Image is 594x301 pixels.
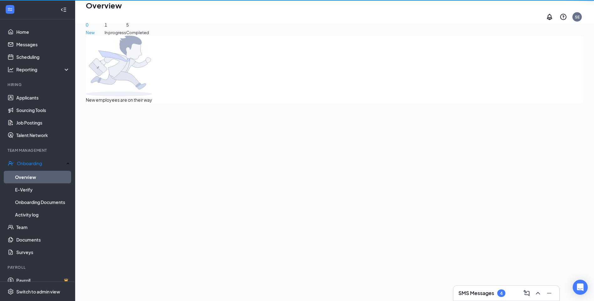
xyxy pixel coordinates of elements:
[7,6,13,13] svg: WorkstreamLogo
[16,91,70,104] a: Applicants
[544,288,554,298] button: Minimize
[15,183,70,196] a: E-Verify
[16,26,70,38] a: Home
[16,221,70,233] a: Team
[16,104,70,116] a: Sourcing Tools
[545,289,553,297] svg: Minimize
[523,289,530,297] svg: ComposeMessage
[8,148,69,153] div: Team Management
[15,171,70,183] a: Overview
[8,288,14,295] svg: Settings
[500,291,503,296] div: 4
[86,21,105,28] span: 0
[560,13,567,21] svg: QuestionInfo
[533,288,543,298] button: ChevronUp
[8,66,14,73] svg: Analysis
[16,66,70,73] div: Reporting
[15,208,70,221] a: Activity log
[16,288,60,295] div: Switch to admin view
[105,29,126,36] span: In progress
[86,29,105,36] span: New
[16,246,70,258] a: Surveys
[8,82,69,87] div: Hiring
[458,290,494,297] h3: SMS Messages
[573,280,588,295] div: Open Intercom Messenger
[16,51,70,63] a: Scheduling
[86,96,152,103] span: New employees are on their way
[15,196,70,208] a: Onboarding Documents
[8,160,14,166] svg: UserCheck
[522,288,532,298] button: ComposeMessage
[16,233,70,246] a: Documents
[126,21,149,28] span: 5
[16,116,70,129] a: Job Postings
[105,21,126,28] span: 1
[546,13,553,21] svg: Notifications
[16,129,70,141] a: Talent Network
[17,160,65,166] div: Onboarding
[16,38,70,51] a: Messages
[16,274,70,287] a: PayrollCrown
[8,265,69,270] div: Payroll
[60,7,67,13] svg: Collapse
[126,29,149,36] span: Completed
[575,14,580,20] div: SE
[534,289,542,297] svg: ChevronUp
